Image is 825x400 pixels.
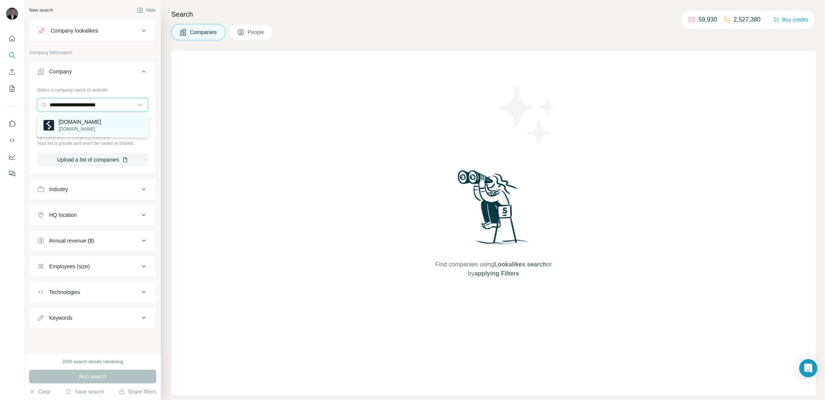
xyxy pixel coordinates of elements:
img: Avatar [6,8,18,20]
button: Company [30,62,156,84]
div: 2000 search results remaining [62,358,123,365]
button: Industry [30,180,156,198]
button: Feedback [6,167,18,181]
span: applying Filters [474,270,519,277]
span: Find companies using or by [433,260,554,278]
span: Lookalikes search [494,261,547,268]
button: Search [6,48,18,62]
p: [DOMAIN_NAME] [59,126,101,132]
div: Company [49,68,72,75]
img: Surfe Illustration - Woman searching with binoculars [454,168,533,252]
button: Use Surfe API [6,134,18,147]
div: Company lookalikes [51,27,98,34]
button: Use Surfe on LinkedIn [6,117,18,131]
button: Employees (size) [30,257,156,275]
img: Surfe Illustration - Stars [494,81,562,149]
div: Employees (size) [49,263,90,270]
p: [DOMAIN_NAME] [59,118,101,126]
div: Select a company name or website [37,84,148,93]
button: My lists [6,82,18,95]
div: Open Intercom Messenger [799,359,817,377]
button: Annual revenue ($) [30,232,156,250]
button: Keywords [30,309,156,327]
p: Company information [29,49,156,56]
p: 59,930 [699,15,717,24]
h4: Search [171,9,816,20]
button: Quick start [6,32,18,45]
div: Technologies [49,288,80,296]
button: Dashboard [6,150,18,164]
div: Annual revenue ($) [49,237,94,244]
button: Clear [29,388,51,395]
div: Keywords [49,314,72,322]
div: New search [29,7,53,14]
button: Enrich CSV [6,65,18,79]
button: Technologies [30,283,156,301]
div: HQ location [49,211,77,219]
p: 2,527,380 [734,15,761,24]
span: Companies [190,28,218,36]
div: Industry [49,185,68,193]
button: Buy credits [773,14,808,25]
button: Share filters [119,388,156,395]
button: Save search [65,388,104,395]
img: silab.cloud [44,120,54,131]
button: Upload a list of companies [37,153,148,167]
span: People [248,28,265,36]
button: Hide [132,5,161,16]
button: HQ location [30,206,156,224]
p: Your list is private and won't be saved or shared. [37,140,148,147]
button: Company lookalikes [30,22,156,40]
